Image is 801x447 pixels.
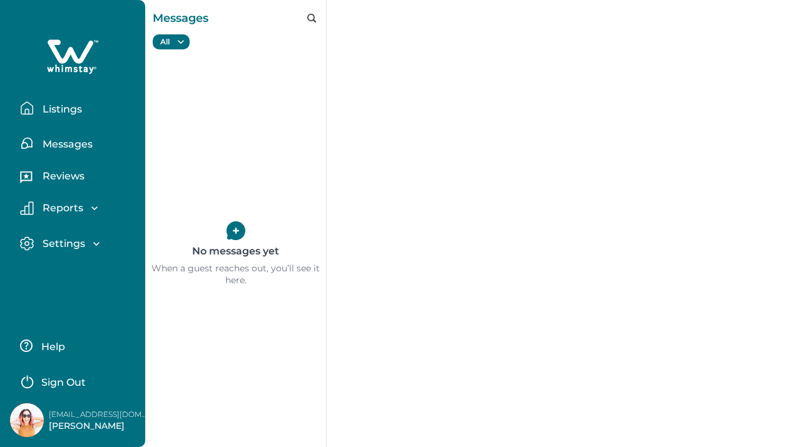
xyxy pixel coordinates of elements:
button: Reviews [20,166,135,191]
button: Sign Out [20,368,131,393]
p: Messages [153,9,208,28]
button: All [153,34,190,49]
p: No messages yet [192,240,279,263]
button: Settings [20,236,135,251]
p: [PERSON_NAME] [49,420,149,433]
p: [EMAIL_ADDRESS][DOMAIN_NAME] [49,408,149,421]
button: Help [20,333,131,358]
p: Listings [39,103,82,116]
img: Whimstay Host [10,403,44,437]
button: Messages [20,131,135,156]
button: Listings [20,96,135,121]
p: Reports [39,202,83,214]
p: Reviews [39,170,84,183]
p: Sign Out [41,376,86,389]
button: Reports [20,201,135,215]
p: Settings [39,238,85,250]
button: search-icon [307,14,316,23]
p: Messages [39,138,93,151]
p: When a guest reaches out, you’ll see it here. [145,263,326,287]
p: Help [38,341,65,353]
